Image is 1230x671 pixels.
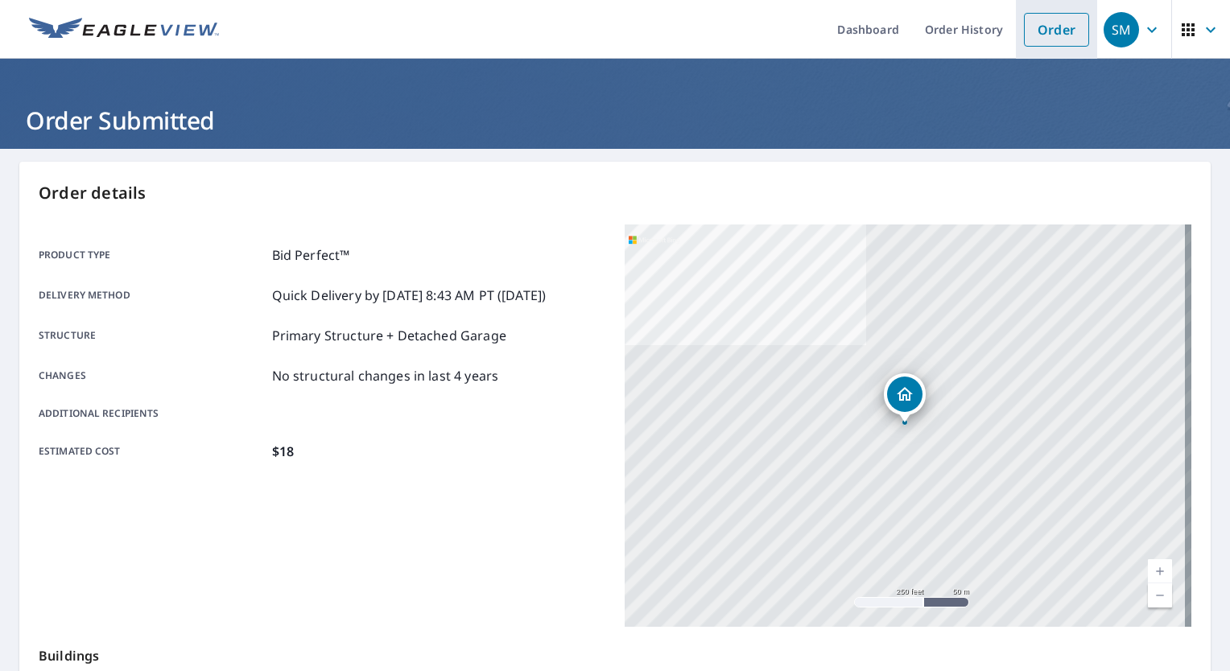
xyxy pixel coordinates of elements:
a: Order [1024,13,1089,47]
div: SM [1104,12,1139,47]
p: Additional recipients [39,406,266,421]
p: $18 [272,442,294,461]
a: Current Level 17, Zoom Out [1148,583,1172,607]
p: Product type [39,245,266,265]
p: Structure [39,326,266,345]
h1: Order Submitted [19,104,1211,137]
p: Order details [39,181,1191,205]
p: Bid Perfect™ [272,245,350,265]
p: Quick Delivery by [DATE] 8:43 AM PT ([DATE]) [272,286,547,305]
p: Changes [39,366,266,385]
p: Estimated cost [39,442,266,461]
p: No structural changes in last 4 years [272,366,499,385]
p: Delivery method [39,286,266,305]
img: EV Logo [29,18,219,42]
div: Dropped pin, building 1, Residential property, 20 Yuma Trl Oak Ridge, NJ 07438 [884,373,926,423]
p: Primary Structure + Detached Garage [272,326,506,345]
a: Current Level 17, Zoom In [1148,559,1172,583]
